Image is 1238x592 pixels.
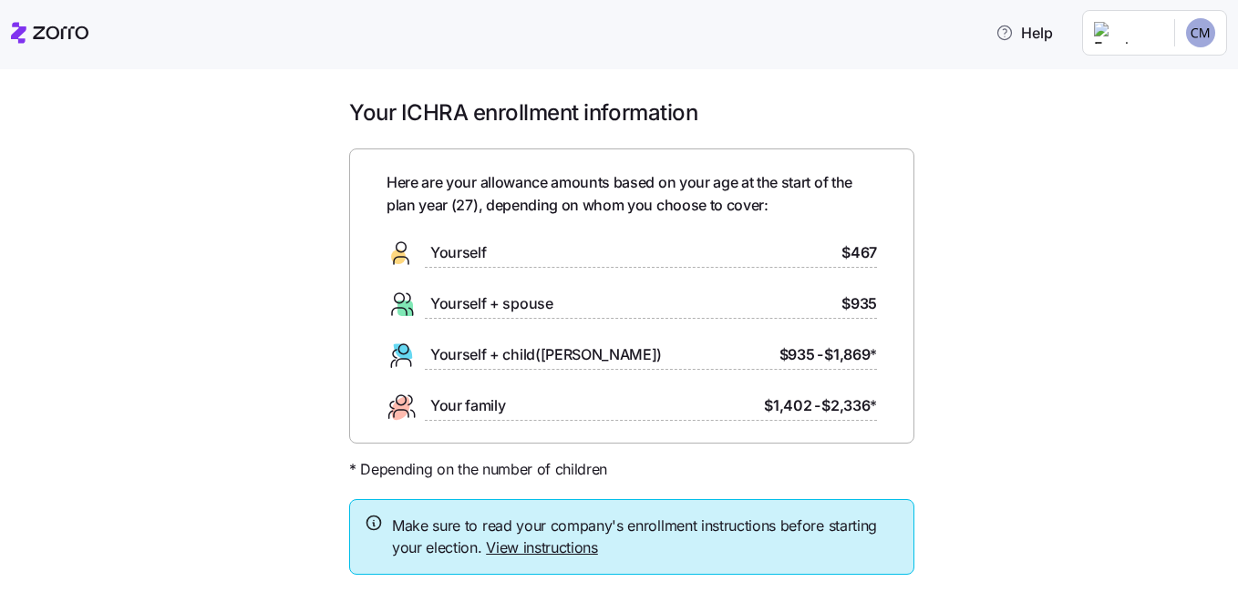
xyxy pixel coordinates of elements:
span: Your family [430,394,505,417]
span: Help [996,22,1053,44]
span: $467 [841,241,877,264]
button: Help [981,15,1068,51]
span: - [814,394,820,417]
span: $935 [841,292,877,315]
a: View instructions [486,538,598,556]
span: Here are your allowance amounts based on your age at the start of the plan year ( 27 ), depending... [387,171,877,217]
span: Yourself [430,241,486,264]
span: $1,402 [764,394,811,417]
span: Make sure to read your company's enrollment instructions before starting your election. [392,515,899,560]
span: $935 [779,343,815,366]
span: - [817,343,823,366]
span: Yourself + child([PERSON_NAME]) [430,343,662,366]
span: $2,336 [821,394,877,417]
img: c1461d6376370ef1e3ee002ffc571ab6 [1186,18,1215,47]
span: * Depending on the number of children [349,458,607,481]
span: $1,869 [824,343,877,366]
h1: Your ICHRA enrollment information [349,98,914,127]
img: Employer logo [1094,22,1160,44]
span: Yourself + spouse [430,292,553,315]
